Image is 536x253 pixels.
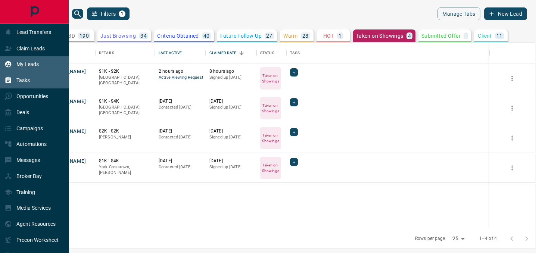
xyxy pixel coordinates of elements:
[449,233,467,244] div: 25
[157,33,199,38] p: Criteria Obtained
[261,103,280,114] p: Taken on Showings
[220,33,262,38] p: Future Follow Up
[99,68,151,75] p: $1K - $2K
[293,158,295,166] span: +
[206,43,256,63] div: Claimed Date
[119,11,125,16] span: 1
[209,128,253,134] p: [DATE]
[261,132,280,144] p: Taken on Showings
[159,128,202,134] p: [DATE]
[293,128,295,136] span: +
[99,75,151,86] p: [GEOGRAPHIC_DATA], [GEOGRAPHIC_DATA]
[302,33,309,38] p: 28
[99,43,114,63] div: Details
[99,104,151,116] p: [GEOGRAPHIC_DATA], [GEOGRAPHIC_DATA]
[209,104,253,110] p: Signed up [DATE]
[99,128,151,134] p: $2K - $2K
[209,158,253,164] p: [DATE]
[290,98,298,106] div: +
[95,43,155,63] div: Details
[507,103,518,114] button: more
[209,68,253,75] p: 8 hours ago
[209,75,253,81] p: Signed up [DATE]
[260,43,274,63] div: Status
[159,43,182,63] div: Last Active
[140,33,147,38] p: 34
[209,43,237,63] div: Claimed Date
[339,33,342,38] p: 1
[478,33,492,38] p: Client
[415,235,446,242] p: Rows per page:
[155,43,206,63] div: Last Active
[203,33,210,38] p: 40
[236,48,247,58] button: Sort
[159,158,202,164] p: [DATE]
[99,98,151,104] p: $1K - $4K
[159,75,202,81] span: Active Viewing Request
[209,98,253,104] p: [DATE]
[293,99,295,106] span: +
[209,134,253,140] p: Signed up [DATE]
[479,235,497,242] p: 1–4 of 4
[408,33,411,38] p: 4
[159,68,202,75] p: 2 hours ago
[356,33,403,38] p: Taken on Showings
[159,164,202,170] p: Contacted [DATE]
[283,33,298,38] p: Warm
[266,33,272,38] p: 27
[290,68,298,76] div: +
[159,98,202,104] p: [DATE]
[507,162,518,174] button: more
[465,33,467,38] p: -
[290,128,298,136] div: +
[159,104,202,110] p: Contacted [DATE]
[484,7,527,20] button: New Lead
[159,134,202,140] p: Contacted [DATE]
[80,33,89,38] p: 190
[43,43,95,63] div: Name
[99,134,151,140] p: [PERSON_NAME]
[256,43,286,63] div: Status
[87,7,130,20] button: Filters1
[72,9,83,19] button: search button
[65,33,75,38] p: TBD
[437,7,480,20] button: Manage Tabs
[99,158,151,164] p: $1K - $4K
[507,73,518,84] button: more
[323,33,334,38] p: HOT
[100,33,136,38] p: Just Browsing
[261,73,280,84] p: Taken on Showings
[293,69,295,76] span: +
[496,33,503,38] p: 11
[421,33,461,38] p: Submitted Offer
[507,132,518,144] button: more
[290,43,300,63] div: Tags
[99,164,151,176] p: York Crosstown, [PERSON_NAME]
[261,162,280,174] p: Taken on Showings
[286,43,489,63] div: Tags
[209,164,253,170] p: Signed up [DATE]
[290,158,298,166] div: +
